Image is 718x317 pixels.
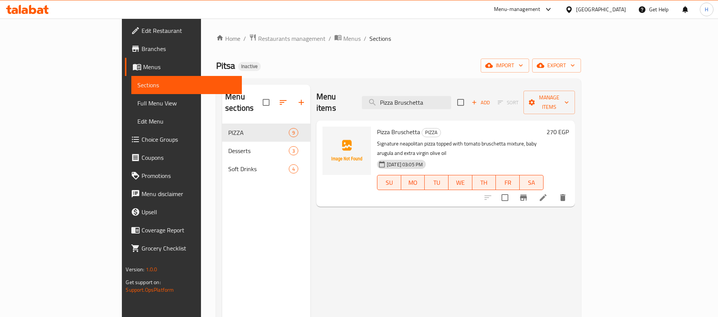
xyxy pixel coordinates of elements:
span: Desserts [228,146,289,155]
img: Pizza Bruschetta [322,127,371,175]
span: SA [523,177,540,188]
div: PIZZA9 [222,124,310,142]
a: Edit Menu [131,112,242,130]
span: TU [428,177,445,188]
div: Desserts3 [222,142,310,160]
span: PIZZA [422,128,441,137]
span: WE [452,177,469,188]
span: Grocery Checklist [142,244,236,253]
div: Menu-management [494,5,540,14]
span: Get support on: [126,277,160,287]
span: Select section first [493,97,523,108]
nav: breadcrumb [216,34,581,43]
span: FR [499,177,517,188]
button: TH [472,175,496,190]
span: Add item [469,97,493,108]
span: TH [475,177,493,188]
p: Signature neapolitan pizza topped with tomato bruschetta mixture, baby arugula and extra virgin o... [377,139,544,158]
input: search [362,96,451,109]
span: Upsell [142,207,236,216]
span: Select all sections [258,94,274,110]
button: delete [554,189,572,207]
span: H [705,5,708,14]
span: PIZZA [228,128,289,137]
span: Manage items [530,93,568,112]
span: Select to update [497,190,513,206]
a: Grocery Checklist [125,239,242,257]
button: TU [425,175,449,190]
div: items [289,128,298,137]
span: Edit Restaurant [142,26,236,35]
div: Inactive [238,62,261,71]
a: Menus [334,34,361,43]
button: Add [469,97,493,108]
span: export [538,61,575,70]
span: Full Menu View [137,99,236,108]
nav: Menu sections [222,121,310,181]
a: Upsell [125,203,242,221]
span: Sections [369,34,391,43]
a: Restaurants management [249,34,326,43]
h2: Menu items [316,91,353,114]
span: Coupons [142,153,236,162]
button: Manage items [523,91,575,114]
a: Full Menu View [131,94,242,112]
span: Sort sections [274,93,292,111]
span: import [487,61,523,70]
li: / [364,34,366,43]
a: Promotions [125,167,242,185]
a: Coupons [125,148,242,167]
span: Menu disclaimer [142,189,236,198]
div: Soft Drinks4 [222,160,310,178]
span: Inactive [238,63,261,70]
a: Menus [125,58,242,76]
div: items [289,146,298,155]
span: Restaurants management [258,34,326,43]
span: Add [470,98,491,107]
span: 1.0.0 [146,264,157,274]
span: Select section [453,94,469,110]
div: items [289,164,298,173]
span: Promotions [142,171,236,180]
div: PIZZA [422,128,441,137]
button: WE [449,175,472,190]
button: FR [496,175,520,190]
a: Branches [125,40,242,58]
li: / [243,34,246,43]
span: Menus [143,62,236,71]
span: Edit Menu [137,117,236,126]
span: Pizza Bruschetta [377,126,420,138]
a: Support.OpsPlatform [126,285,174,295]
button: export [532,59,581,73]
a: Sections [131,76,242,94]
span: Choice Groups [142,135,236,144]
div: [GEOGRAPHIC_DATA] [576,5,626,14]
button: SU [377,175,401,190]
span: Version: [126,264,144,274]
span: 4 [289,165,298,173]
span: Soft Drinks [228,164,289,173]
a: Menu disclaimer [125,185,242,203]
button: SA [520,175,544,190]
a: Edit Restaurant [125,22,242,40]
a: Coverage Report [125,221,242,239]
span: MO [404,177,422,188]
button: Branch-specific-item [514,189,533,207]
a: Choice Groups [125,130,242,148]
button: MO [401,175,425,190]
span: Sections [137,80,236,90]
span: 3 [289,147,298,155]
span: Branches [142,44,236,53]
span: Coverage Report [142,226,236,235]
span: 9 [289,129,298,136]
span: [DATE] 03:05 PM [384,161,426,168]
button: Add section [292,93,310,111]
span: SU [380,177,398,188]
h6: 270 EGP [547,127,569,137]
button: import [481,59,529,73]
span: Menus [343,34,361,43]
li: / [329,34,331,43]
